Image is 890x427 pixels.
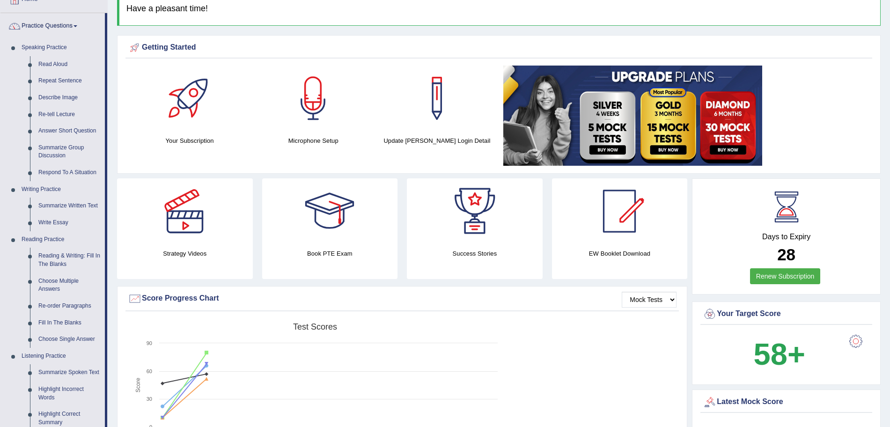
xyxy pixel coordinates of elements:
[703,395,870,409] div: Latest Mock Score
[34,364,105,381] a: Summarize Spoken Text
[777,245,795,264] b: 28
[380,136,494,146] h4: Update [PERSON_NAME] Login Detail
[34,140,105,164] a: Summarize Group Discussion
[132,136,247,146] h4: Your Subscription
[256,136,370,146] h4: Microphone Setup
[147,396,152,402] text: 30
[754,337,805,371] b: 58+
[128,41,870,55] div: Getting Started
[34,214,105,231] a: Write Essay
[17,39,105,56] a: Speaking Practice
[147,368,152,374] text: 60
[34,198,105,214] a: Summarize Written Text
[750,268,821,284] a: Renew Subscription
[34,273,105,298] a: Choose Multiple Answers
[293,322,337,331] tspan: Test scores
[34,164,105,181] a: Respond To A Situation
[17,181,105,198] a: Writing Practice
[34,331,105,348] a: Choose Single Answer
[703,307,870,321] div: Your Target Score
[503,66,762,166] img: small5.jpg
[34,298,105,315] a: Re-order Paragraphs
[262,249,398,258] h4: Book PTE Exam
[34,248,105,272] a: Reading & Writing: Fill In The Blanks
[34,89,105,106] a: Describe Image
[34,56,105,73] a: Read Aloud
[34,123,105,140] a: Answer Short Question
[147,340,152,346] text: 90
[17,348,105,365] a: Listening Practice
[34,381,105,406] a: Highlight Incorrect Words
[0,13,105,37] a: Practice Questions
[117,249,253,258] h4: Strategy Videos
[34,315,105,331] a: Fill In The Blanks
[34,106,105,123] a: Re-tell Lecture
[407,249,543,258] h4: Success Stories
[135,378,141,393] tspan: Score
[703,233,870,241] h4: Days to Expiry
[34,73,105,89] a: Repeat Sentence
[17,231,105,248] a: Reading Practice
[126,4,873,14] h4: Have a pleasant time!
[128,292,677,306] div: Score Progress Chart
[552,249,688,258] h4: EW Booklet Download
